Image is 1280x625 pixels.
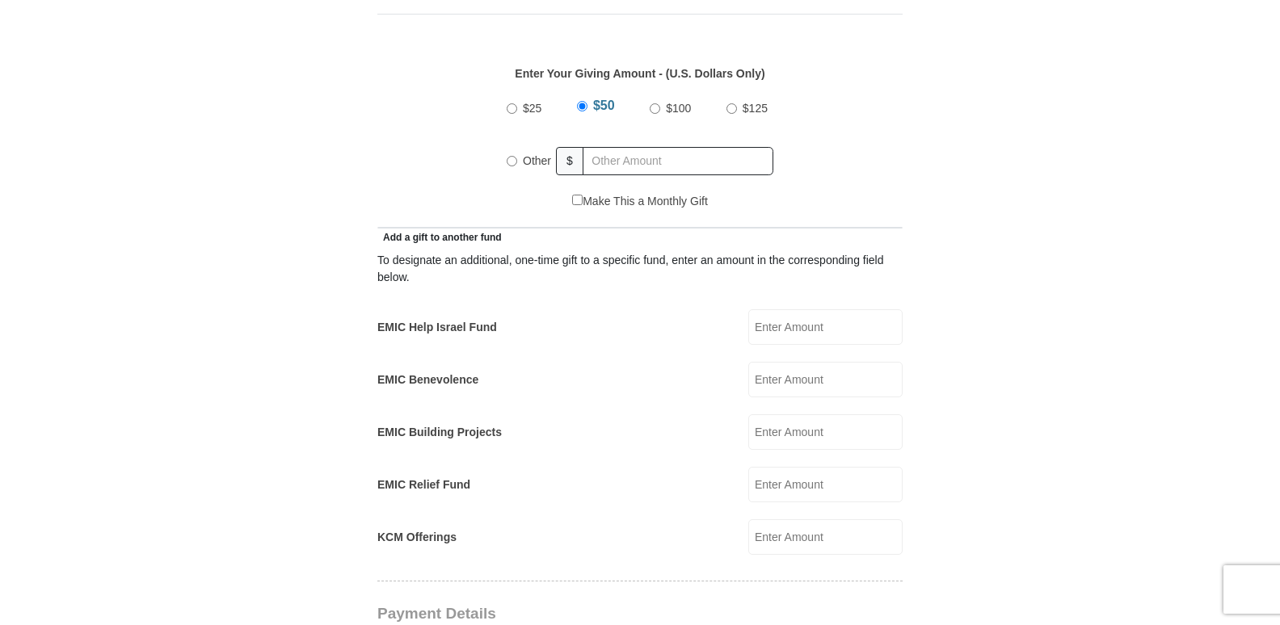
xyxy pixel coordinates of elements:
input: Enter Amount [748,362,903,397]
span: Add a gift to another fund [377,232,502,243]
input: Other Amount [583,147,773,175]
span: $ [556,147,583,175]
label: EMIC Benevolence [377,371,478,388]
input: Enter Amount [748,309,903,345]
h3: Payment Details [377,605,789,623]
label: EMIC Relief Fund [377,476,470,493]
label: KCM Offerings [377,529,457,546]
input: Enter Amount [748,467,903,502]
span: Other [523,154,551,167]
span: $125 [743,102,768,115]
strong: Enter Your Giving Amount - (U.S. Dollars Only) [515,67,764,80]
span: $50 [593,99,615,112]
div: To designate an additional, one-time gift to a specific fund, enter an amount in the correspondin... [377,252,903,286]
input: Enter Amount [748,414,903,450]
input: Make This a Monthly Gift [572,195,583,205]
input: Enter Amount [748,519,903,555]
label: EMIC Building Projects [377,424,502,441]
span: $25 [523,102,541,115]
span: $100 [666,102,691,115]
label: Make This a Monthly Gift [572,193,708,210]
label: EMIC Help Israel Fund [377,319,497,336]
